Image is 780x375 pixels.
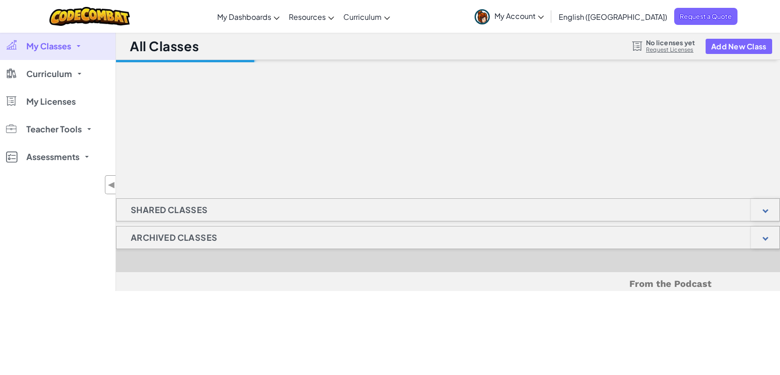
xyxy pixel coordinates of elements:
span: My Account [494,11,544,21]
a: My Dashboards [213,4,284,29]
h1: Shared Classes [116,198,222,221]
a: Request Licenses [646,46,695,54]
span: Curriculum [26,70,72,78]
img: CodeCombat logo [49,7,130,26]
span: My Licenses [26,97,76,106]
span: Assessments [26,153,79,161]
img: avatar [475,9,490,24]
a: My Account [470,2,548,31]
span: Curriculum [343,12,382,22]
a: Resources [284,4,339,29]
a: Request a Quote [674,8,737,25]
span: Resources [289,12,326,22]
span: ◀ [108,178,116,191]
span: No licenses yet [646,39,695,46]
span: My Classes [26,42,71,50]
span: Teacher Tools [26,125,82,133]
h1: Archived Classes [116,226,232,249]
button: Add New Class [706,39,772,54]
span: English ([GEOGRAPHIC_DATA]) [559,12,667,22]
h5: From the Podcast [185,277,712,291]
a: Curriculum [339,4,395,29]
span: My Dashboards [217,12,271,22]
a: English ([GEOGRAPHIC_DATA]) [554,4,672,29]
h1: All Classes [130,37,199,55]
